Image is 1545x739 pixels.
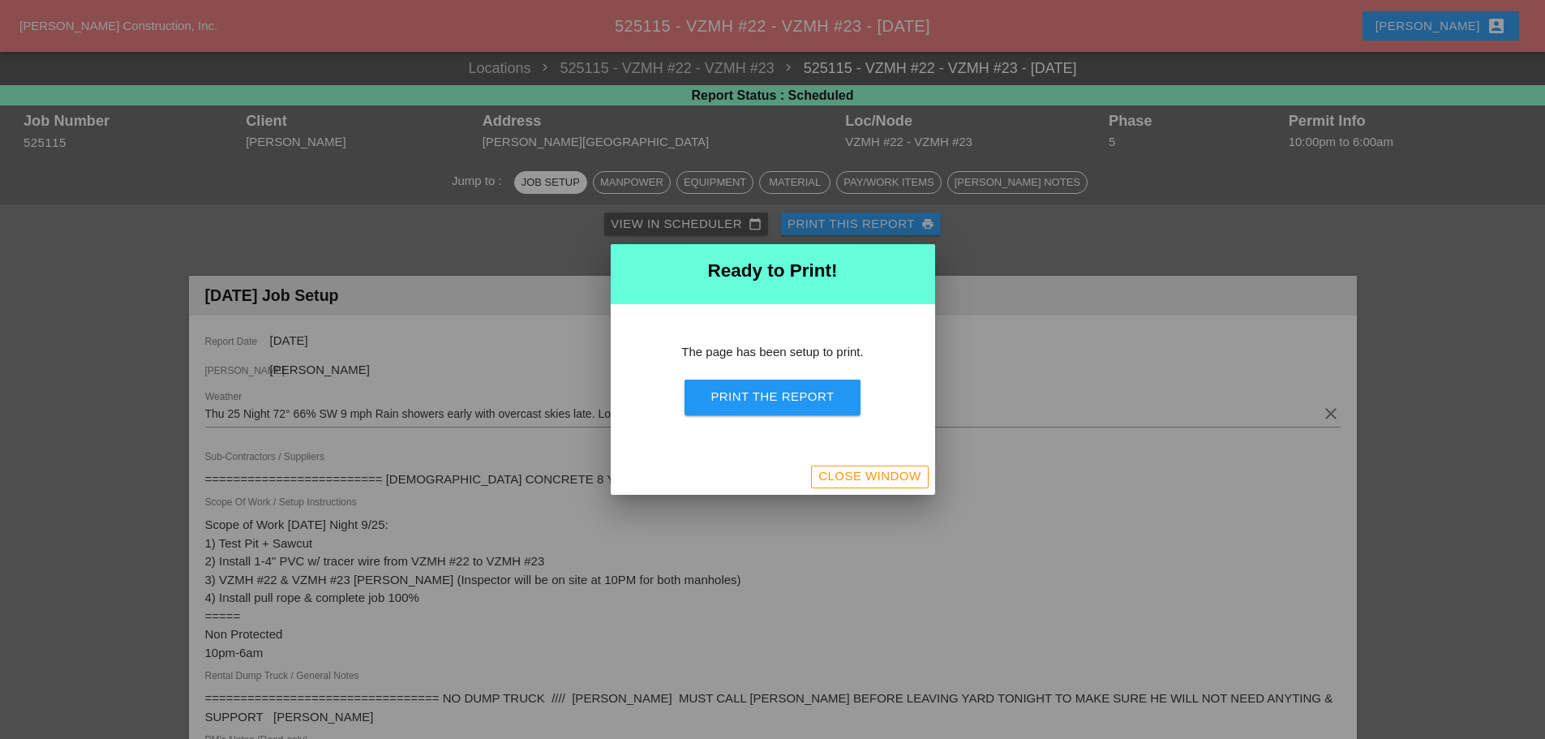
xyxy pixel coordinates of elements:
button: Close Window [811,466,928,488]
h2: Ready to Print! [624,257,922,285]
button: Print the Report [685,380,860,415]
p: The page has been setup to print. [650,343,896,362]
div: Close Window [818,467,921,486]
div: Print the Report [710,388,834,406]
